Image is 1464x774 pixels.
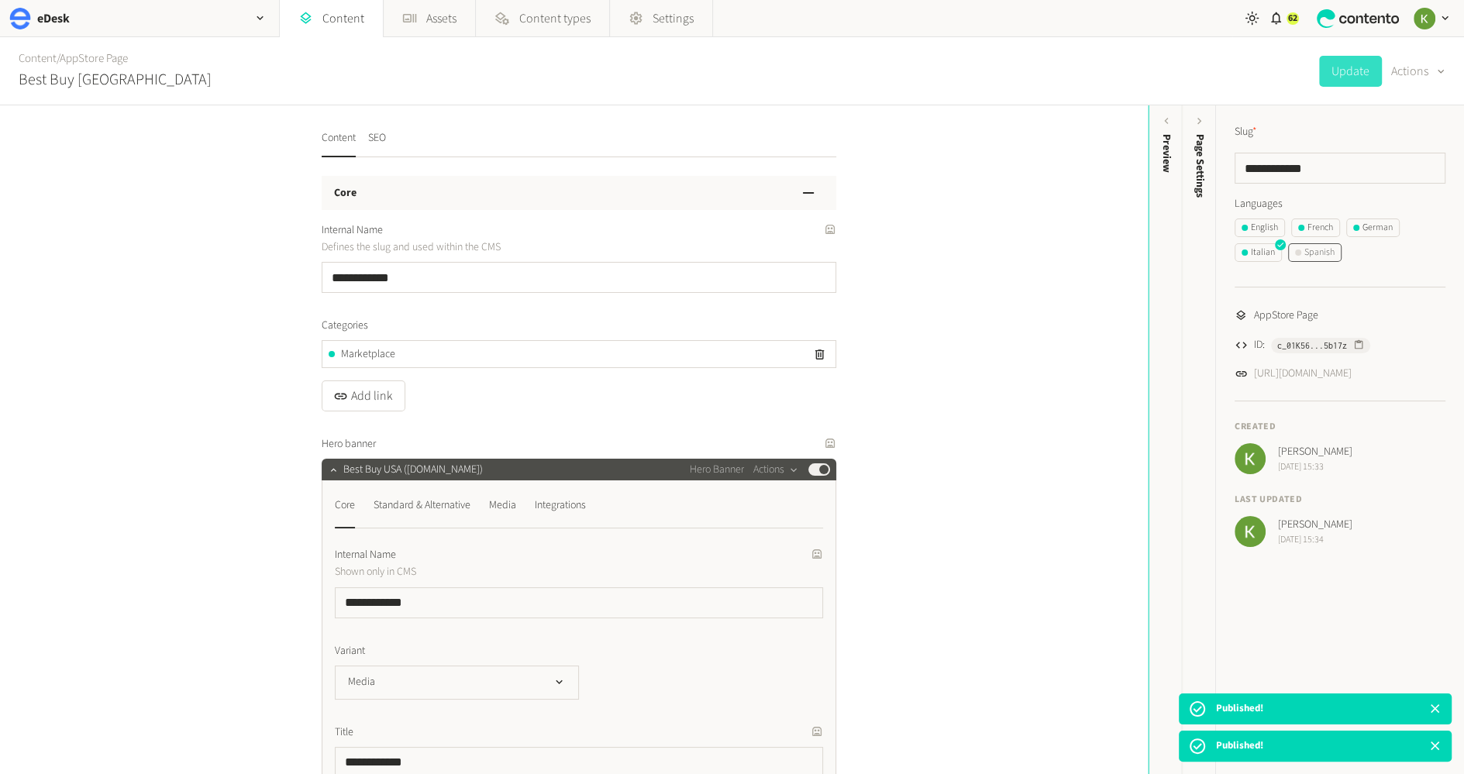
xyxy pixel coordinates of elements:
span: / [57,50,60,67]
div: Standard & Alternative [374,493,470,518]
span: Hero Banner [690,462,744,478]
span: 62 [1288,12,1297,26]
span: Internal Name [335,547,396,563]
img: eDesk [9,8,31,29]
button: Add link [322,380,405,411]
span: [DATE] 15:33 [1278,460,1352,474]
button: Content [322,130,356,157]
button: Update [1319,56,1382,87]
h4: Created [1235,420,1445,434]
p: Shown only in CMS [335,563,687,580]
span: Variant [335,643,365,659]
label: Slug [1235,124,1257,140]
h2: Best Buy [GEOGRAPHIC_DATA] [19,68,212,91]
button: French [1291,218,1340,237]
h3: Core [334,185,357,201]
div: English [1242,221,1278,235]
span: [PERSON_NAME] [1278,517,1352,533]
span: AppStore Page [1254,308,1318,324]
button: German [1346,218,1400,237]
button: Actions [1391,56,1445,87]
label: Languages [1235,196,1445,212]
h4: Last updated [1235,493,1445,507]
span: ID: [1254,337,1265,353]
button: SEO [368,130,386,157]
div: German [1353,221,1393,235]
button: Italian [1235,243,1282,262]
img: Keelin Terry [1235,516,1266,547]
img: Keelin Terry [1235,443,1266,474]
button: Spanish [1288,243,1342,262]
span: c_01K56...5b17z [1277,339,1347,353]
span: Marketplace [341,346,395,363]
a: [URL][DOMAIN_NAME] [1254,366,1352,382]
div: Core [335,493,355,518]
p: Defines the slug and used within the CMS [322,239,674,256]
a: Content [19,50,57,67]
img: Keelin Terry [1414,8,1435,29]
div: French [1298,221,1333,235]
div: Italian [1242,246,1275,260]
span: Categories [322,318,368,334]
span: Best Buy USA (BestBuy.com) [343,462,483,478]
span: Content types [519,9,591,28]
div: Spanish [1295,246,1335,260]
button: Actions [753,460,799,479]
p: Published! [1216,738,1263,754]
span: [PERSON_NAME] [1278,444,1352,460]
span: Settings [653,9,694,28]
span: Title [335,724,353,741]
span: Hero banner [322,436,376,452]
button: c_01K56...5b17z [1271,338,1370,353]
h2: eDesk [37,9,70,28]
div: Preview [1158,134,1174,173]
span: Page Settings [1192,134,1208,198]
div: Media [489,493,516,518]
p: Published! [1216,701,1263,717]
a: AppStore Page [60,50,128,67]
button: English [1235,218,1285,237]
div: Integrations [535,493,586,518]
span: [DATE] 15:34 [1278,533,1352,547]
button: Media [335,666,579,700]
span: Internal Name [322,222,383,239]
